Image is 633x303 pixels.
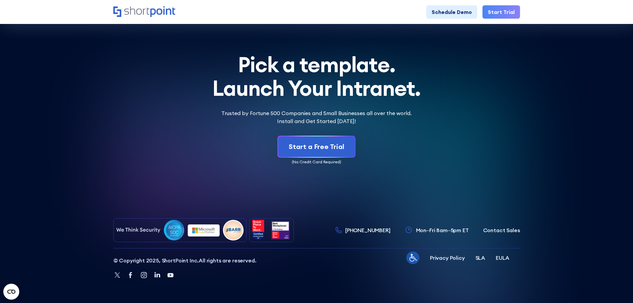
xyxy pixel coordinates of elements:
[345,226,390,234] p: [PHONE_NUMBER]
[113,271,121,280] a: Twitter
[483,226,520,234] a: Contact Sales
[430,254,465,262] a: Privacy Policy
[475,254,485,262] a: SLA
[166,271,174,280] a: Youtube
[113,53,520,100] div: Pick a template. Launch Your Intranet.
[482,5,520,19] a: Start Trial
[278,136,355,157] a: Start a Free Trial
[213,109,420,125] p: Trusted by Fortune 500 Companies and Small Businesses all over the world. Install and Get Started...
[416,226,469,234] p: Mon–Fri 8am–5pm ET
[3,284,19,300] button: Open CMP widget
[113,6,175,18] a: Home
[600,271,633,303] iframe: Chat Widget
[113,257,199,264] span: © Copyright 2025, ShortPoint Inc.
[496,254,509,262] a: EULA
[140,271,148,280] a: Instagram
[127,271,135,280] a: Facebook
[113,256,257,264] p: All rights are reserved.
[153,271,161,280] a: Linkedin
[113,159,520,165] p: (No Credit Card Required)
[426,5,477,19] a: Schedule Demo
[289,142,344,152] div: Start a Free Trial
[336,226,390,234] a: [PHONE_NUMBER]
